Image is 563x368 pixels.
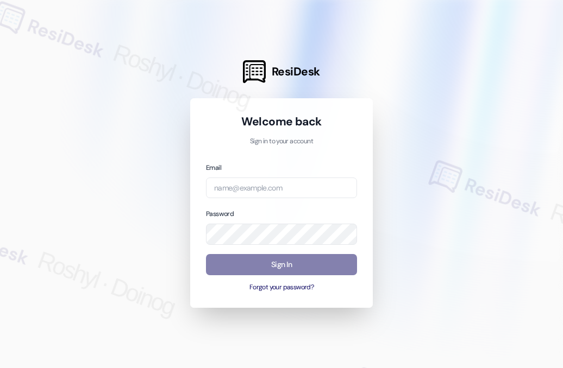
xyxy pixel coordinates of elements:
[206,114,357,129] h1: Welcome back
[206,254,357,275] button: Sign In
[243,60,266,83] img: ResiDesk Logo
[206,210,234,218] label: Password
[272,64,320,79] span: ResiDesk
[206,137,357,147] p: Sign in to your account
[206,177,357,199] input: name@example.com
[206,163,221,172] label: Email
[206,283,357,293] button: Forgot your password?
